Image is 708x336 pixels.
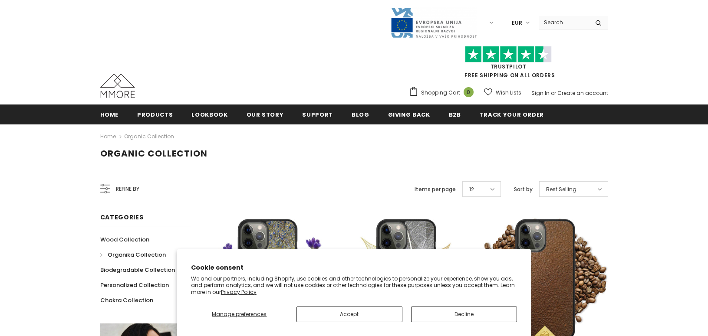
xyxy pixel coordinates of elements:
span: Best Selling [546,185,576,194]
span: Categories [100,213,144,222]
a: Chakra Collection [100,293,153,308]
span: Track your order [480,111,544,119]
span: Home [100,111,119,119]
input: Search Site [539,16,589,29]
a: Organika Collection [100,247,166,262]
span: Giving back [388,111,430,119]
span: Personalized Collection [100,281,169,289]
span: B2B [449,111,461,119]
a: Home [100,104,119,124]
span: EUR [512,19,522,27]
a: Wood Collection [100,232,149,247]
label: Sort by [514,185,533,194]
a: Products [137,104,173,124]
span: Shopping Cart [421,88,460,97]
span: 0 [464,87,474,97]
a: Privacy Policy [221,288,257,296]
span: Our Story [247,111,284,119]
a: B2B [449,104,461,124]
img: MMORE Cases [100,74,135,98]
img: Trust Pilot Stars [465,46,552,63]
span: support [302,111,333,119]
span: Chakra Collection [100,296,153,304]
p: We and our partners, including Shopify, use cookies and other technologies to personalize your ex... [191,275,517,296]
label: Items per page [415,185,456,194]
span: Wood Collection [100,235,149,244]
a: Biodegradable Collection [100,262,175,277]
span: Manage preferences [212,310,267,318]
span: Products [137,111,173,119]
span: Blog [352,111,369,119]
button: Manage preferences [191,307,288,322]
img: Javni Razpis [390,7,477,39]
span: or [551,89,556,97]
a: Track your order [480,104,544,124]
span: Organic Collection [100,147,207,160]
a: Trustpilot [491,63,527,70]
a: Home [100,131,116,142]
a: Lookbook [191,104,227,124]
span: Biodegradable Collection [100,266,175,274]
h2: Cookie consent [191,263,517,272]
a: Javni Razpis [390,19,477,26]
button: Accept [296,307,402,322]
span: Refine by [116,184,139,194]
span: Organika Collection [108,251,166,259]
a: Blog [352,104,369,124]
span: FREE SHIPPING ON ALL ORDERS [409,50,608,79]
a: Personalized Collection [100,277,169,293]
span: Wish Lists [496,88,521,97]
a: Shopping Cart 0 [409,86,478,99]
a: Our Story [247,104,284,124]
a: support [302,104,333,124]
button: Decline [411,307,517,322]
a: Wish Lists [484,85,521,100]
span: Lookbook [191,111,227,119]
a: Giving back [388,104,430,124]
a: Sign In [531,89,550,97]
a: Organic Collection [124,133,174,140]
a: Create an account [557,89,608,97]
span: 12 [469,185,474,194]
